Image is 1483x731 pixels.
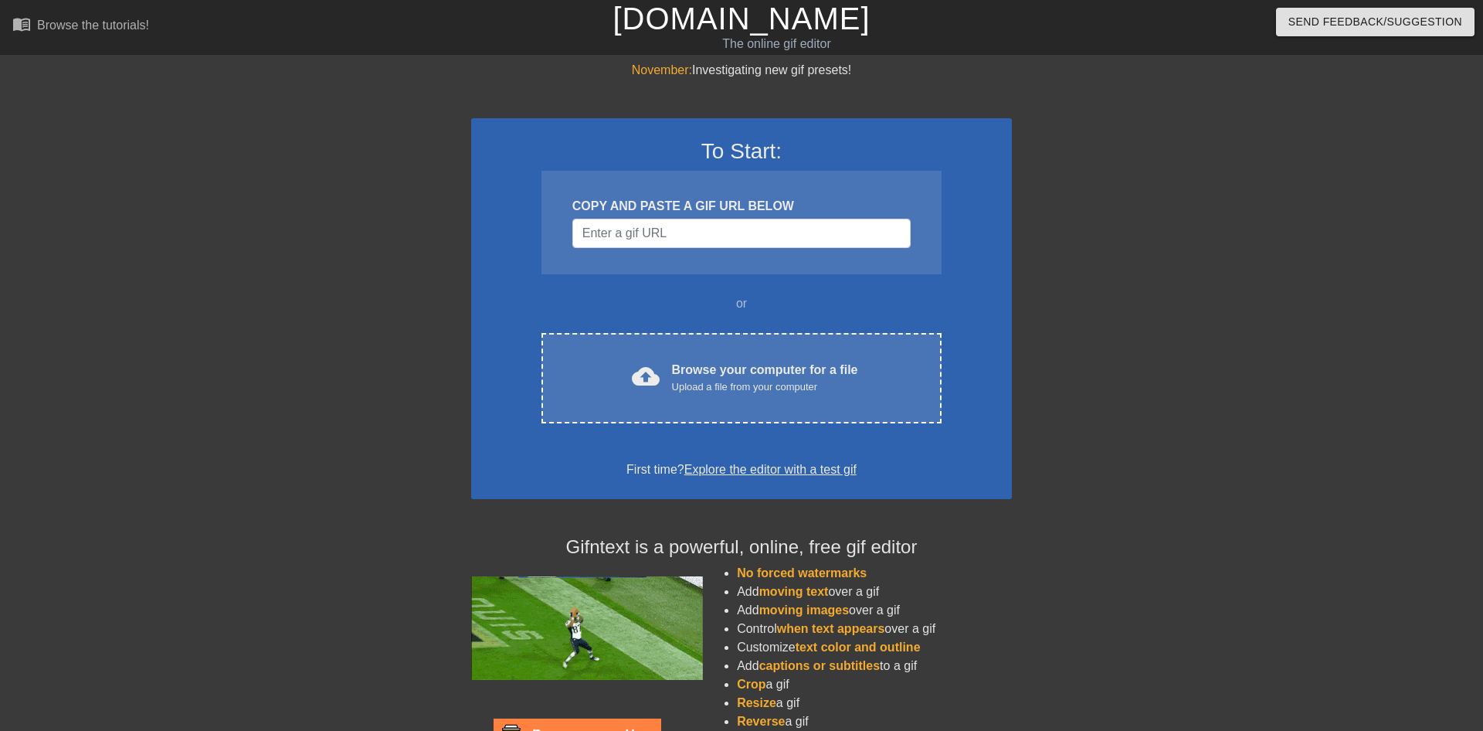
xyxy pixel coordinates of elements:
[737,675,1012,694] li: a gif
[37,19,149,32] div: Browse the tutorials!
[759,603,849,617] span: moving images
[572,197,911,216] div: COPY AND PASTE A GIF URL BELOW
[737,566,867,580] span: No forced watermarks
[12,15,149,39] a: Browse the tutorials!
[737,696,776,709] span: Resize
[572,219,911,248] input: Username
[613,2,870,36] a: [DOMAIN_NAME]
[471,576,703,680] img: football_small.gif
[737,694,1012,712] li: a gif
[672,379,858,395] div: Upload a file from your computer
[632,63,692,76] span: November:
[737,620,1012,638] li: Control over a gif
[1276,8,1475,36] button: Send Feedback/Suggestion
[737,712,1012,731] li: a gif
[684,463,857,476] a: Explore the editor with a test gif
[796,641,921,654] span: text color and outline
[737,638,1012,657] li: Customize
[759,585,829,598] span: moving text
[511,294,972,313] div: or
[502,35,1051,53] div: The online gif editor
[777,622,885,635] span: when text appears
[737,715,785,728] span: Reverse
[491,138,992,165] h3: To Start:
[1288,12,1462,32] span: Send Feedback/Suggestion
[632,362,660,390] span: cloud_upload
[471,61,1012,80] div: Investigating new gif presets!
[12,15,31,33] span: menu_book
[491,461,992,479] div: First time?
[471,536,1012,559] h4: Gifntext is a powerful, online, free gif editor
[737,601,1012,620] li: Add over a gif
[737,678,765,691] span: Crop
[737,583,1012,601] li: Add over a gif
[672,361,858,395] div: Browse your computer for a file
[759,659,880,672] span: captions or subtitles
[737,657,1012,675] li: Add to a gif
